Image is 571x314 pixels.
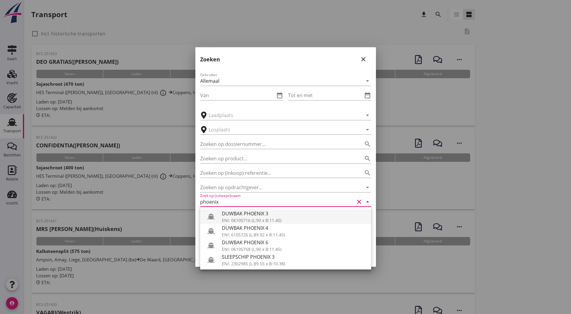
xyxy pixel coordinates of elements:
[200,183,354,192] input: Zoeken op opdrachtgever...
[276,92,283,99] i: date_range
[200,154,354,163] input: Zoeken op product...
[222,253,366,260] div: SLEEPSCHIP PHOENIX 3
[200,78,219,84] div: Allemaal
[222,217,366,223] div: ENI: 06105716 (L:90 x B:11.40)
[200,55,220,63] h2: Zoeken
[222,246,366,252] div: ENI: 06105758 (L:90 x B:11.45)
[364,140,371,148] i: search
[364,198,371,205] i: arrow_drop_down
[200,139,354,149] input: Zoeken op dossiernummer...
[364,112,371,119] i: arrow_drop_down
[364,184,371,191] i: arrow_drop_down
[209,125,354,134] input: Losplaats
[364,169,371,177] i: search
[360,56,367,63] i: close
[222,260,366,267] div: ENI: 2302985 (L:89.55 x B:10.38)
[364,155,371,162] i: search
[200,197,354,207] input: Zoek op (scheeps)naam
[355,198,363,205] i: clear
[288,91,363,100] input: Tot en met
[364,126,371,133] i: arrow_drop_down
[364,92,371,99] i: date_range
[200,168,354,178] input: Zoeken op (inkoop) referentie…
[222,239,366,246] div: DUWBAK PHOENIX 6
[222,210,366,217] div: DUWBAK PHOENIX 3
[209,110,354,120] input: Laadplaats
[222,232,366,238] div: ENI: 6105726 (L:89.92 x B:11.45)
[364,77,371,85] i: arrow_drop_down
[200,91,275,100] input: Van
[222,224,366,232] div: DUWBAK PHOENIX 4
